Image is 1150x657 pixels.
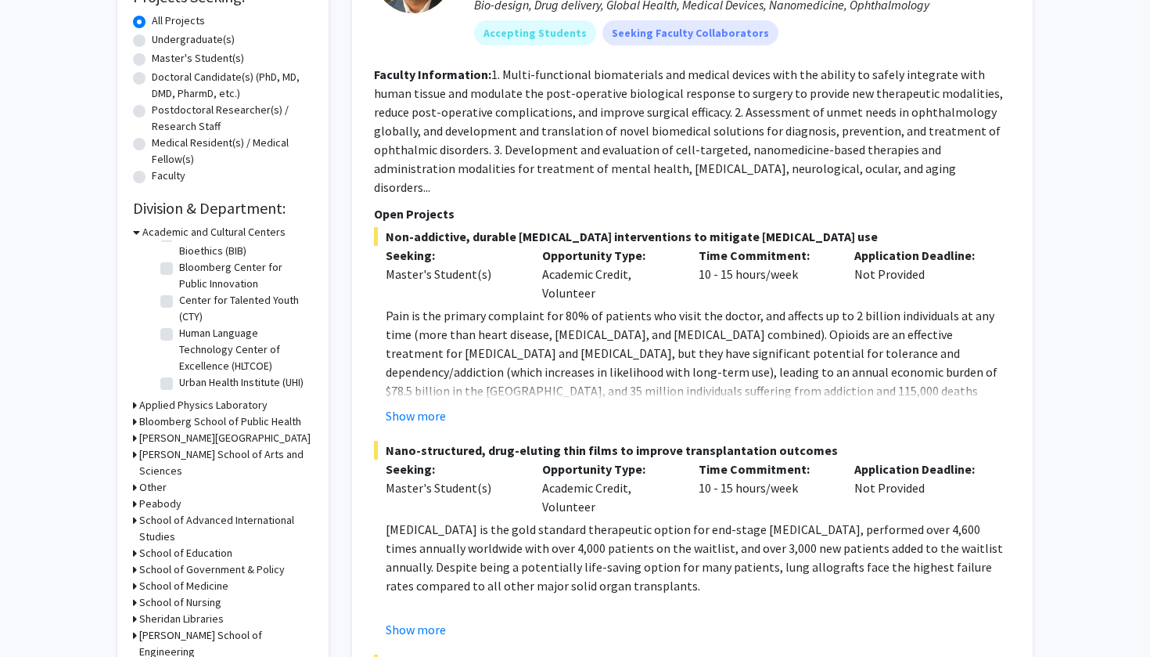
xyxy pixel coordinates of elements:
[474,20,596,45] mat-chip: Accepting Students
[179,292,309,325] label: Center for Talented Youth (CTY)
[602,20,778,45] mat-chip: Seeking Faculty Collaborators
[374,441,1011,460] span: Nano-structured, drug-eluting thin films to improve transplantation outcomes
[687,246,843,302] div: 10 - 15 hours/week
[699,460,832,478] p: Time Commitment:
[139,578,228,594] h3: School of Medicine
[139,594,221,611] h3: School of Nursing
[139,430,311,446] h3: [PERSON_NAME][GEOGRAPHIC_DATA]
[374,67,491,82] b: Faculty Information:
[530,246,687,302] div: Academic Credit, Volunteer
[386,246,519,265] p: Seeking:
[142,224,286,240] h3: Academic and Cultural Centers
[386,265,519,283] div: Master's Student(s)
[854,246,987,265] p: Application Deadline:
[139,512,313,545] h3: School of Advanced International Studies
[152,135,313,168] label: Medical Resident(s) / Medical Fellow(s)
[152,102,313,135] label: Postdoctoral Researcher(s) / Research Staff
[139,479,167,496] h3: Other
[542,460,675,478] p: Opportunity Type:
[843,246,999,302] div: Not Provided
[139,561,285,578] h3: School of Government & Policy
[530,460,687,516] div: Academic Credit, Volunteer
[179,226,309,259] label: [PERSON_NAME] Institute of Bioethics (BIB)
[374,204,1011,223] p: Open Projects
[139,397,268,413] h3: Applied Physics Laboratory
[139,413,301,430] h3: Bloomberg School of Public Health
[139,496,181,512] h3: Peabody
[699,246,832,265] p: Time Commitment:
[374,227,1011,246] span: Non-addictive, durable [MEDICAL_DATA] interventions to mitigate [MEDICAL_DATA] use
[542,246,675,265] p: Opportunity Type:
[843,460,999,516] div: Not Provided
[152,31,235,48] label: Undergraduate(s)
[386,478,519,497] div: Master's Student(s)
[386,460,519,478] p: Seeking:
[374,67,1003,195] fg-read-more: 1. Multi-functional biomaterials and medical devices with the ability to safely integrate with hu...
[386,520,1011,595] p: [MEDICAL_DATA] is the gold standard therapeutic option for end-stage [MEDICAL_DATA], performed ov...
[179,374,304,391] label: Urban Health Institute (UHI)
[133,199,313,218] h2: Division & Department:
[152,50,244,67] label: Master's Student(s)
[139,611,224,627] h3: Sheridan Libraries
[854,460,987,478] p: Application Deadline:
[139,545,232,561] h3: School of Education
[152,13,205,29] label: All Projects
[152,168,185,184] label: Faculty
[179,325,309,374] label: Human Language Technology Center of Excellence (HLTCOE)
[139,446,313,479] h3: [PERSON_NAME] School of Arts and Sciences
[179,259,309,292] label: Bloomberg Center for Public Innovation
[12,587,66,645] iframe: Chat
[386,620,446,639] button: Show more
[386,306,1011,438] p: Pain is the primary complaint for 80% of patients who visit the doctor, and affects up to 2 billi...
[687,460,843,516] div: 10 - 15 hours/week
[386,406,446,425] button: Show more
[152,69,313,102] label: Doctoral Candidate(s) (PhD, MD, DMD, PharmD, etc.)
